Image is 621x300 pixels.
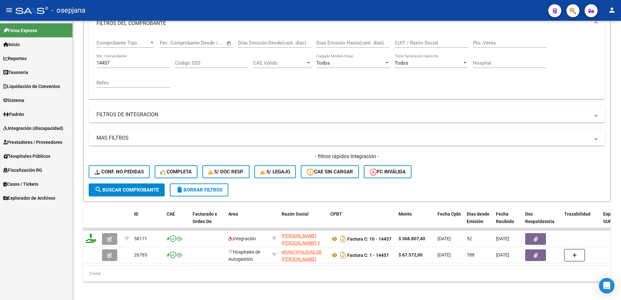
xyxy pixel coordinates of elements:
span: [PERSON_NAME] [PERSON_NAME] Y [PERSON_NAME] [PERSON_NAME] S.H. [282,233,320,268]
span: S/ legajo [260,169,290,175]
datatable-header-cell: Fecha Cpbt [435,207,464,236]
strong: Factura C: 1 - 14457 [347,253,389,258]
mat-icon: person [608,6,616,14]
i: Descargar documento [339,250,347,260]
span: Prestadores / Proveedores [3,139,62,146]
button: CAE SIN CARGAR [301,165,359,178]
span: CAE SIN CARGAR [307,169,353,175]
div: FILTROS DEL COMPROBANTE [89,34,605,99]
span: 52 [467,236,472,241]
datatable-header-cell: Facturado x Orden De [190,207,226,236]
button: FC Inválida [364,165,412,178]
span: Liquidación de Convenios [3,83,60,90]
span: Monto [399,211,412,217]
span: [DATE] [496,236,509,241]
mat-icon: delete [176,186,184,194]
strong: Factura C: 10 - 14457 [347,236,391,242]
span: Días desde Emisión [467,211,489,224]
input: Fecha inicio [160,40,186,46]
span: Integración [228,236,256,241]
mat-panel-title: FILTROS DE INTEGRACION [96,111,589,118]
span: Buscar Comprobante [95,187,159,193]
datatable-header-cell: Area [226,207,270,236]
input: Fecha fin [192,40,223,46]
span: Integración (discapacidad) [3,125,63,132]
span: Firma Express [3,27,37,34]
span: Todos [395,60,408,66]
span: [DATE] [437,252,451,257]
span: Completa [160,169,192,175]
span: Padrón [3,111,24,118]
span: Todos [316,60,330,66]
span: FC Inválida [370,169,406,175]
button: S/ legajo [254,165,296,178]
span: Comprobante Tipo [96,40,149,46]
span: Doc Respaldatoria [525,211,554,224]
span: Sistema [3,97,24,104]
div: 33610006499 [282,232,325,246]
button: S/ Doc Resp. [202,165,250,178]
span: Razón Social [282,211,309,217]
span: CPBT [330,211,342,217]
datatable-header-cell: CPBT [328,207,396,236]
span: Borrar Filtros [176,187,222,193]
div: Open Intercom Messenger [599,278,615,294]
span: CAE [167,211,175,217]
div: 2 total [83,266,611,282]
mat-expansion-panel-header: FILTROS DE INTEGRACION [89,107,605,122]
span: Trazabilidad [564,211,590,217]
span: Casos / Tickets [3,181,38,188]
button: Conf. no pedidas [89,165,150,178]
span: Tesorería [3,69,28,76]
span: Reportes [3,55,27,62]
span: MUNICIPALIDAD DE [PERSON_NAME] [282,249,322,262]
button: Completa [155,165,197,178]
span: Inicio [3,41,20,48]
mat-icon: menu [5,6,13,14]
span: Conf. no pedidas [95,169,144,175]
datatable-header-cell: Razón Social [279,207,328,236]
button: Borrar Filtros [170,183,228,196]
h4: - filtros rápidos Integración - [89,153,605,160]
span: - osepjana [51,3,85,18]
span: ID [134,211,138,217]
datatable-header-cell: Doc Respaldatoria [523,207,562,236]
strong: $ 67.572,00 [399,252,423,257]
span: Fecha Cpbt [437,211,461,217]
datatable-header-cell: Días desde Emisión [464,207,493,236]
mat-panel-title: FILTROS DEL COMPROBANTE [96,20,589,27]
mat-icon: search [95,186,102,194]
button: Buscar Comprobante [89,183,165,196]
button: Open calendar [225,40,233,47]
datatable-header-cell: CAE [164,207,190,236]
span: 788 [467,252,475,257]
span: Fecha Recibido [496,211,514,224]
mat-panel-title: MAS FILTROS [96,134,589,142]
div: 30681618089 [282,248,325,262]
i: Descargar documento [339,234,347,244]
span: CAE Válido [253,60,306,66]
span: Facturado x Orden De [193,211,217,224]
span: Explorador de Archivos [3,194,55,202]
span: [DATE] [437,236,451,241]
span: [DATE] [496,252,509,257]
span: Hospitales de Autogestión [228,249,260,262]
span: Area [228,211,238,217]
datatable-header-cell: Trazabilidad [562,207,601,236]
mat-expansion-panel-header: MAS FILTROS [89,130,605,146]
span: 26785 [134,252,147,257]
strong: $ 368.807,40 [399,236,425,241]
span: Fiscalización RG [3,167,42,174]
datatable-header-cell: Monto [396,207,435,236]
span: 58171 [134,236,147,241]
datatable-header-cell: ID [132,207,164,236]
span: S/ Doc Resp. [208,169,244,175]
datatable-header-cell: Fecha Recibido [493,207,523,236]
span: Hospitales Públicos [3,153,50,160]
mat-expansion-panel-header: FILTROS DEL COMPROBANTE [89,13,605,34]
